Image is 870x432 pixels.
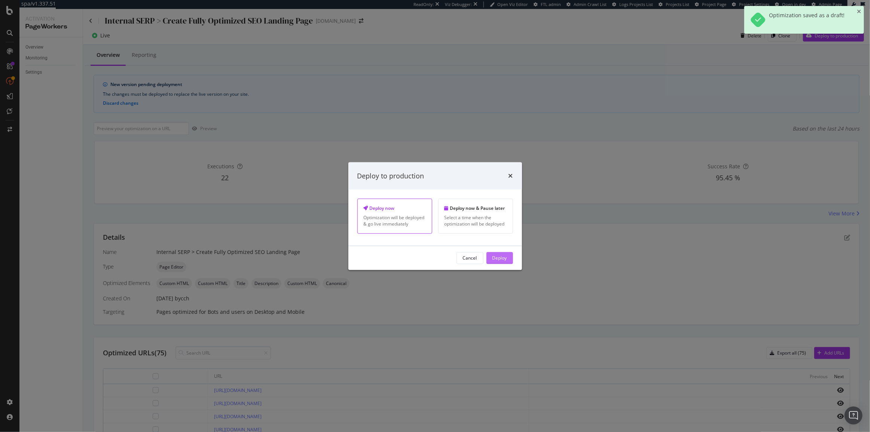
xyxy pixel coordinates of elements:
div: Select a time when the optimization will be deployed [445,214,507,227]
div: Deploy to production [357,171,424,181]
button: Cancel [457,252,483,264]
button: Deploy [486,252,513,264]
div: modal [348,162,522,270]
div: Deploy now & Pause later [445,205,507,211]
div: Cancel [463,255,477,261]
div: Open Intercom Messenger [845,407,863,425]
div: Optimization saved as a draft! [769,12,845,28]
div: close toast [857,9,861,14]
div: Optimization will be deployed & go live immediately [364,214,426,227]
div: times [509,171,513,181]
div: Deploy [492,255,507,261]
div: Deploy now [364,205,426,211]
